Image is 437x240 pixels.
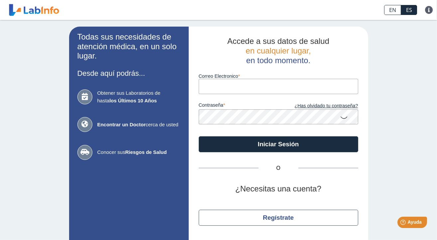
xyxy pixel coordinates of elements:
button: Regístrate [199,210,358,226]
h3: Desde aquí podrás... [77,69,180,77]
b: Encontrar un Doctor [97,122,146,127]
label: Correo Electronico [199,73,358,79]
a: ¿Has olvidado tu contraseña? [278,102,358,110]
a: EN [384,5,401,15]
h2: Todas sus necesidades de atención médica, en un solo lugar. [77,32,180,61]
span: en todo momento. [246,56,310,65]
span: Conocer sus [97,149,180,156]
span: cerca de usted [97,121,180,129]
iframe: Help widget launcher [378,214,430,233]
button: Iniciar Sesión [199,136,358,152]
label: contraseña [199,102,278,110]
b: Riesgos de Salud [125,149,167,155]
b: los Últimos 10 Años [109,98,157,103]
span: Accede a sus datos de salud [227,37,329,46]
span: Obtener sus Laboratorios de hasta [97,89,180,104]
a: ES [401,5,417,15]
h2: ¿Necesitas una cuenta? [199,184,358,194]
span: O [259,164,298,172]
span: en cualquier lugar, [246,46,311,55]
